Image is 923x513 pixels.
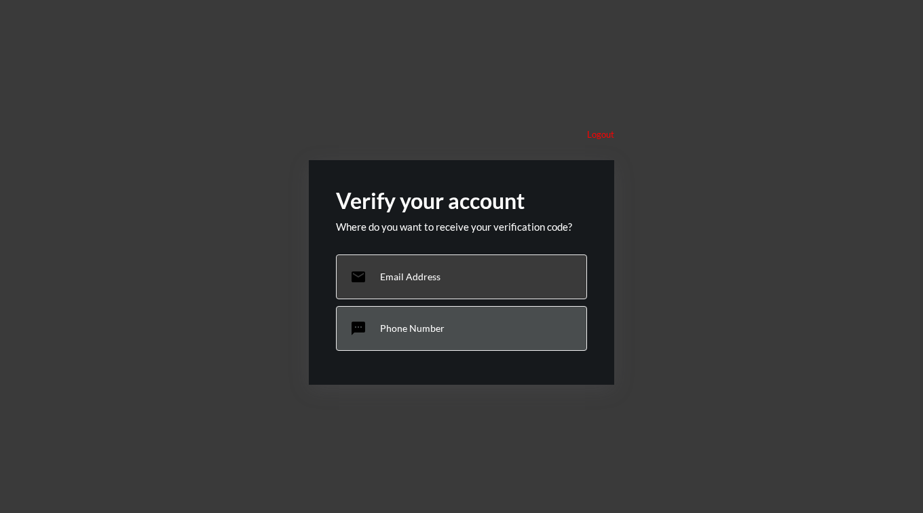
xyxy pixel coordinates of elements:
[336,221,587,233] p: Where do you want to receive your verification code?
[350,269,366,285] mat-icon: email
[380,271,440,282] p: Email Address
[380,322,445,334] p: Phone Number
[587,129,614,140] p: Logout
[350,320,366,337] mat-icon: sms
[336,187,587,214] h2: Verify your account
